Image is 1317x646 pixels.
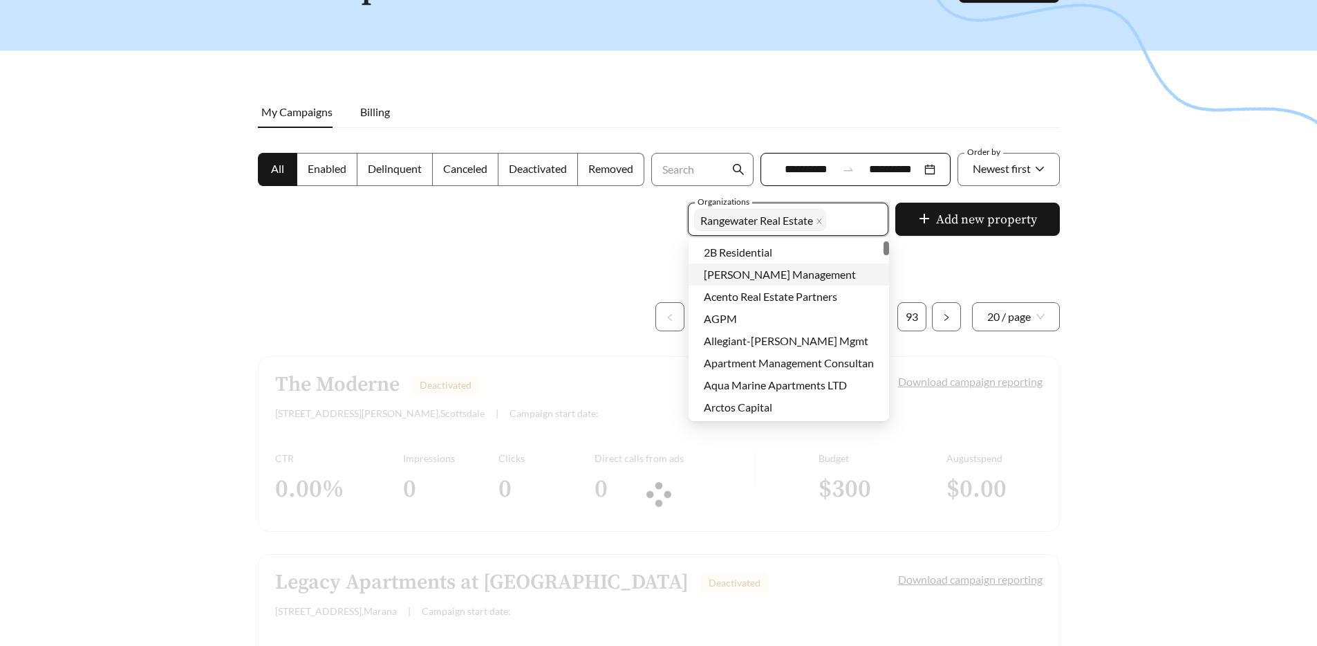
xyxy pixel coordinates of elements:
li: Previous Page [655,302,684,331]
span: All [271,162,284,175]
span: Deactivated [509,162,567,175]
span: Add new property [936,210,1037,229]
a: 3 [760,303,787,331]
span: My Campaigns [261,105,333,118]
span: close [816,218,823,225]
li: 5 [828,302,857,331]
span: to [842,163,854,176]
span: Rangewater Real Estate [700,214,813,227]
a: 1 [691,303,718,331]
a: 93 [898,303,926,331]
span: 20 / page [987,303,1045,331]
span: Removed [588,162,633,175]
li: Next 5 Pages [863,302,892,331]
li: 93 [897,302,926,331]
span: left [666,313,674,322]
span: ••• [863,302,892,331]
li: Next Page [932,302,961,331]
li: 3 [759,302,788,331]
li: 4 [794,302,823,331]
span: swap-right [842,163,854,176]
span: Enabled [308,162,346,175]
a: 2 [725,303,753,331]
li: 2 [725,302,754,331]
span: Delinquent [368,162,422,175]
span: Newest first [973,162,1031,175]
a: 4 [794,303,822,331]
a: 5 [829,303,857,331]
div: Page Size [972,302,1060,331]
span: Billing [360,105,390,118]
span: plus [918,212,931,228]
span: Canceled [443,162,487,175]
button: left [655,302,684,331]
button: right [932,302,961,331]
span: right [942,313,951,322]
span: search [732,163,745,176]
li: 1 [690,302,719,331]
button: plusAdd new property [895,203,1060,236]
